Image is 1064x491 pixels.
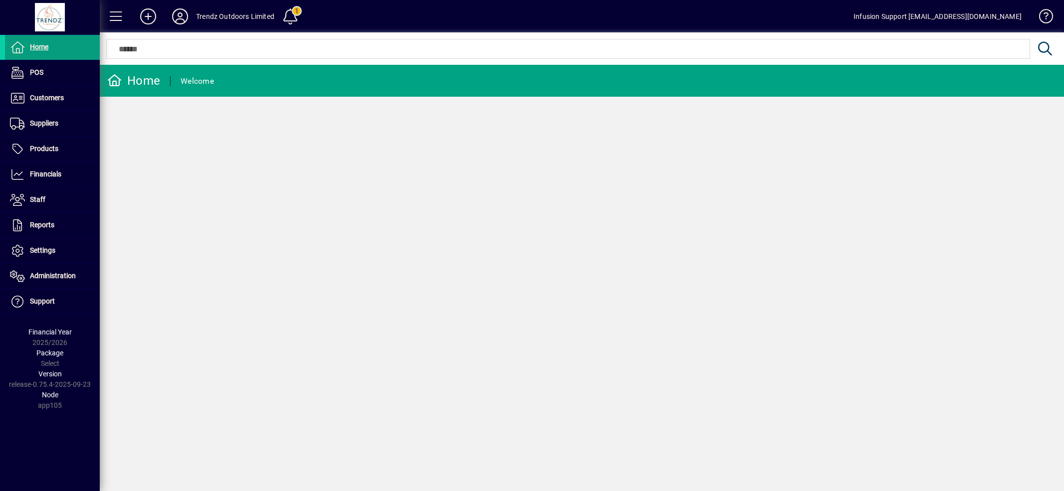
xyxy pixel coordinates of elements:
[5,264,100,289] a: Administration
[30,221,54,229] span: Reports
[1032,2,1052,34] a: Knowledge Base
[132,7,164,25] button: Add
[36,349,63,357] span: Package
[5,137,100,162] a: Products
[30,145,58,153] span: Products
[42,391,58,399] span: Node
[5,86,100,111] a: Customers
[853,8,1022,24] div: Infusion Support [EMAIL_ADDRESS][DOMAIN_NAME]
[164,7,196,25] button: Profile
[5,187,100,212] a: Staff
[28,328,72,336] span: Financial Year
[107,73,160,89] div: Home
[196,8,274,24] div: Trendz Outdoors Limited
[30,246,55,254] span: Settings
[5,111,100,136] a: Suppliers
[30,43,48,51] span: Home
[30,170,61,178] span: Financials
[5,238,100,263] a: Settings
[38,370,62,378] span: Version
[5,213,100,238] a: Reports
[30,94,64,102] span: Customers
[181,73,214,89] div: Welcome
[5,289,100,314] a: Support
[5,60,100,85] a: POS
[30,297,55,305] span: Support
[5,162,100,187] a: Financials
[30,119,58,127] span: Suppliers
[30,68,43,76] span: POS
[30,272,76,280] span: Administration
[30,195,45,203] span: Staff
